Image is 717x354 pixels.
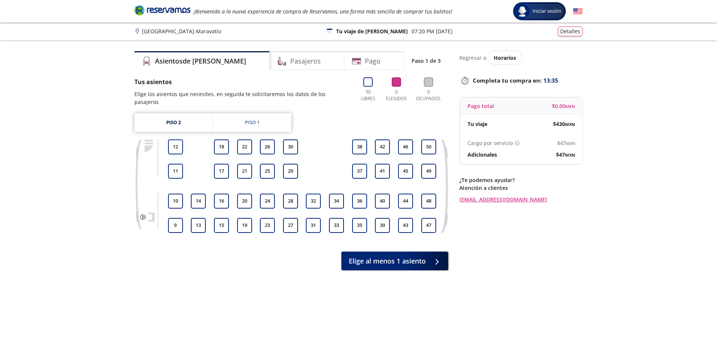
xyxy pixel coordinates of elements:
div: Regresar a ver horarios [459,51,583,64]
button: 28 [283,194,298,209]
i: Brand Logo [134,4,190,16]
span: Elige al menos 1 asiento [349,256,426,266]
h4: Pago [365,56,381,66]
button: 49 [421,164,436,179]
button: Detalles [558,27,583,36]
button: 31 [306,218,321,233]
button: 20 [237,194,252,209]
button: 14 [191,194,206,209]
button: 17 [214,164,229,179]
button: 26 [260,139,275,154]
button: 12 [168,139,183,154]
button: 40 [375,194,390,209]
button: 11 [168,164,183,179]
button: 48 [421,194,436,209]
span: $ 430 [553,120,575,128]
div: Piso 1 [245,119,260,126]
h4: Asientos de [PERSON_NAME] [155,56,246,66]
small: MXN [565,104,575,109]
a: Piso 1 [213,113,291,132]
span: $ 0.00 [552,102,575,110]
button: Elige al menos 1 asiento [341,252,448,270]
p: Tu viaje [468,120,487,128]
button: 36 [352,194,367,209]
button: English [573,7,583,16]
p: Elige los asientos que necesites, en seguida te solicitaremos los datos de los pasajeros [134,90,350,106]
p: 07:20 PM [DATE] [412,27,453,35]
button: 50 [421,139,436,154]
p: 50 Libres [358,89,378,102]
button: 29 [283,164,298,179]
p: Tus asientos [134,77,350,86]
p: Paso 1 de 3 [412,57,441,65]
button: 10 [168,194,183,209]
button: 16 [214,194,229,209]
small: MXN [566,141,575,146]
p: Regresar a [459,54,486,62]
button: 32 [306,194,321,209]
button: 47 [421,218,436,233]
button: 34 [329,194,344,209]
button: 15 [214,218,229,233]
p: Atención a clientes [459,184,583,192]
button: 35 [352,218,367,233]
button: 45 [398,164,413,179]
button: 22 [237,139,252,154]
button: 42 [375,139,390,154]
span: 13:35 [543,76,558,85]
h4: Pasajeros [290,56,321,66]
button: 27 [283,218,298,233]
span: Iniciar sesión [530,7,564,15]
p: Tu viaje de [PERSON_NAME] [336,27,408,35]
button: 33 [329,218,344,233]
button: 41 [375,164,390,179]
p: 0 Ocupados [414,89,443,102]
p: Cargo por servicio [468,139,513,147]
button: 9 [168,218,183,233]
button: 24 [260,194,275,209]
span: $ 47 [557,139,575,147]
span: $ 47 [556,151,575,158]
small: MXN [565,152,575,158]
button: 25 [260,164,275,179]
button: 21 [237,164,252,179]
button: 13 [191,218,206,233]
em: ¡Bienvenido a la nueva experiencia de compra de Reservamos, una forma más sencilla de comprar tus... [193,8,452,15]
span: Horarios [494,54,516,61]
p: [GEOGRAPHIC_DATA] - Maravatío [142,27,221,35]
button: 39 [375,218,390,233]
p: 0 Elegidos [384,89,409,102]
a: Brand Logo [134,4,190,18]
button: 19 [237,218,252,233]
button: 37 [352,164,367,179]
button: 18 [214,139,229,154]
button: 30 [283,139,298,154]
p: Pago total [468,102,494,110]
button: 23 [260,218,275,233]
button: 43 [398,218,413,233]
small: MXN [565,121,575,127]
button: 46 [398,139,413,154]
p: Completa tu compra en : [459,75,583,86]
button: 44 [398,194,413,209]
p: Adicionales [468,151,497,158]
button: 38 [352,139,367,154]
a: [EMAIL_ADDRESS][DOMAIN_NAME] [459,196,583,203]
a: Piso 2 [134,113,212,132]
p: ¿Te podemos ayudar? [459,176,583,184]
